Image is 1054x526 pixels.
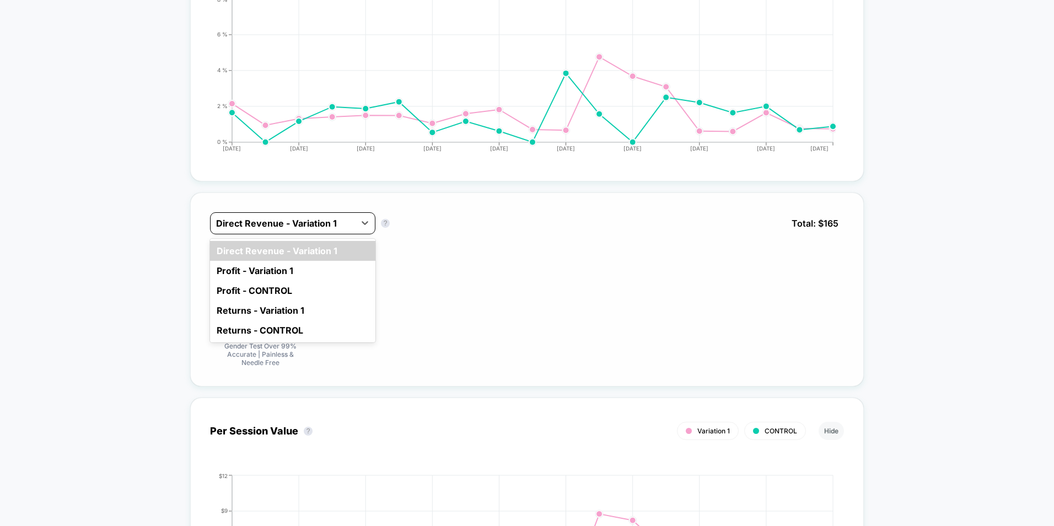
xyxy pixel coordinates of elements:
tspan: $12 [219,472,228,479]
tspan: [DATE] [490,145,508,152]
tspan: 4 % [217,67,228,73]
div: Direct Revenue - Variation 1 [210,241,375,261]
div: Returns - Variation 1 [210,300,375,320]
tspan: [DATE] [557,145,575,152]
tspan: $9 [221,507,228,514]
span: CONTROL [765,427,797,435]
tspan: [DATE] [289,145,308,152]
tspan: 6 % [217,31,228,37]
span: EarlyReveal Tap DNA Gender Test Over 99% Accurate | Painless & Needle Free [219,334,302,367]
tspan: 2 % [217,103,228,109]
span: Total: $ 165 [786,212,844,234]
div: Returns - CONTROL [210,320,375,340]
tspan: 0 % [217,138,228,145]
div: Profit - Variation 1 [210,261,375,281]
tspan: [DATE] [423,145,442,152]
tspan: [DATE] [623,145,642,152]
tspan: [DATE] [691,145,709,152]
span: Variation 1 [697,427,730,435]
button: ? [381,219,390,228]
div: Profit - CONTROL [210,281,375,300]
tspan: [DATE] [356,145,374,152]
tspan: [DATE] [811,145,829,152]
tspan: [DATE] [223,145,241,152]
tspan: [DATE] [757,145,776,152]
button: Hide [819,422,844,440]
button: ? [304,427,313,436]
